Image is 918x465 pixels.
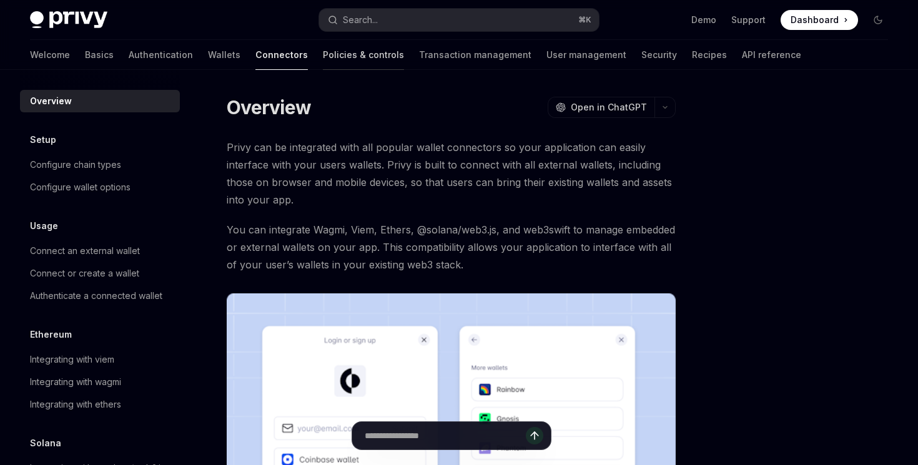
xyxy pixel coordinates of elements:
[526,427,543,444] button: Send message
[868,10,888,30] button: Toggle dark mode
[323,40,404,70] a: Policies & controls
[30,288,162,303] div: Authenticate a connected wallet
[85,40,114,70] a: Basics
[641,40,677,70] a: Security
[343,12,378,27] div: Search...
[548,97,654,118] button: Open in ChatGPT
[30,397,121,412] div: Integrating with ethers
[691,14,716,26] a: Demo
[20,240,180,262] a: Connect an external wallet
[419,40,531,70] a: Transaction management
[30,352,114,367] div: Integrating with viem
[20,393,180,416] a: Integrating with ethers
[30,40,70,70] a: Welcome
[30,436,61,451] h5: Solana
[30,132,56,147] h5: Setup
[578,15,591,25] span: ⌘ K
[546,40,626,70] a: User management
[30,180,131,195] div: Configure wallet options
[30,374,121,389] div: Integrating with wagmi
[742,40,801,70] a: API reference
[20,285,180,307] a: Authenticate a connected wallet
[781,10,858,30] a: Dashboard
[791,14,839,26] span: Dashboard
[692,40,727,70] a: Recipes
[20,262,180,285] a: Connect or create a wallet
[30,218,58,233] h5: Usage
[30,94,72,109] div: Overview
[20,348,180,371] a: Integrating with viem
[30,157,121,172] div: Configure chain types
[30,243,140,258] div: Connect an external wallet
[20,90,180,112] a: Overview
[20,371,180,393] a: Integrating with wagmi
[208,40,240,70] a: Wallets
[571,101,647,114] span: Open in ChatGPT
[129,40,193,70] a: Authentication
[20,176,180,198] a: Configure wallet options
[227,221,676,273] span: You can integrate Wagmi, Viem, Ethers, @solana/web3.js, and web3swift to manage embedded or exter...
[30,11,107,29] img: dark logo
[20,154,180,176] a: Configure chain types
[30,266,139,281] div: Connect or create a wallet
[227,96,311,119] h1: Overview
[30,327,72,342] h5: Ethereum
[227,139,676,208] span: Privy can be integrated with all popular wallet connectors so your application can easily interfa...
[731,14,766,26] a: Support
[319,9,598,31] button: Open search
[255,40,308,70] a: Connectors
[365,422,526,449] input: Ask a question...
